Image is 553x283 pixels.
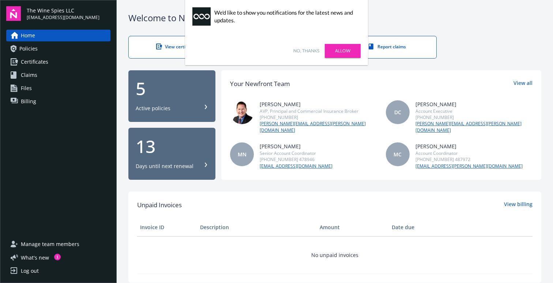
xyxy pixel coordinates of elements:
div: 13 [136,138,208,155]
a: Allow [325,44,361,58]
span: [EMAIL_ADDRESS][DOMAIN_NAME] [27,14,99,21]
a: [PERSON_NAME][EMAIL_ADDRESS][PERSON_NAME][DOMAIN_NAME] [415,120,533,134]
img: photo [230,100,254,124]
img: navigator-logo.svg [6,6,21,21]
span: Billing [21,96,36,107]
div: [PHONE_NUMBER] 478946 [260,156,332,163]
span: MC [394,150,402,158]
a: Policies [6,43,110,55]
a: View all [513,79,533,89]
div: Your Newfront Team [230,79,290,89]
a: [PERSON_NAME][EMAIL_ADDRESS][PERSON_NAME][DOMAIN_NAME] [260,120,377,134]
div: [PHONE_NUMBER] [260,114,377,120]
div: 5 [136,80,208,97]
span: The Wine Spies LLC [27,7,99,14]
div: [PERSON_NAME] [260,100,377,108]
a: Billing [6,96,110,107]
a: No, thanks [293,48,319,54]
div: Days until next renewal [136,163,193,170]
div: [PHONE_NUMBER] [415,114,533,120]
a: Home [6,30,110,41]
button: The Wine Spies LLC[EMAIL_ADDRESS][DOMAIN_NAME] [27,6,110,21]
button: 5Active policies [128,70,215,122]
div: [PERSON_NAME] [415,100,533,108]
span: Files [21,82,32,94]
div: Active policies [136,105,170,112]
div: [PERSON_NAME] [260,142,332,150]
a: Certificates [6,56,110,68]
div: Welcome to Navigator , [PERSON_NAME] [128,12,541,24]
div: Account Executive [415,108,533,114]
div: View certificates [143,44,212,50]
div: [PERSON_NAME] [415,142,523,150]
a: [EMAIL_ADDRESS][PERSON_NAME][DOMAIN_NAME] [415,163,523,170]
a: [EMAIL_ADDRESS][DOMAIN_NAME] [260,163,332,170]
a: Files [6,82,110,94]
div: AVP, Principal and Commercial Insurance Broker [260,108,377,114]
button: 13Days until next renewal [128,128,215,180]
a: Report claims [338,36,437,59]
div: We'd like to show you notifications for the latest news and updates. [214,9,357,24]
a: View certificates [128,36,227,59]
a: Claims [6,69,110,81]
span: DC [394,108,401,116]
div: Senior Account Coordinator [260,150,332,156]
div: [PHONE_NUMBER] 487972 [415,156,523,163]
span: MN [238,150,247,158]
span: Policies [19,43,38,55]
span: Certificates [21,56,48,68]
span: Home [21,30,35,41]
div: Account Coordinator [415,150,523,156]
div: Report claims [353,44,422,50]
span: Claims [21,69,37,81]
